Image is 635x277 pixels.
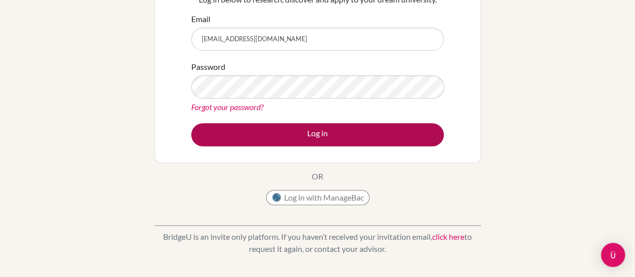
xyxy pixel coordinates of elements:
[312,170,323,182] p: OR
[601,243,625,267] div: Open Intercom Messenger
[191,102,264,112] a: Forgot your password?
[155,231,481,255] p: BridgeU is an invite only platform. If you haven’t received your invitation email, to request it ...
[266,190,369,205] button: Log in with ManageBac
[191,123,444,146] button: Log in
[432,232,464,241] a: click here
[191,13,210,25] label: Email
[191,61,225,73] label: Password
